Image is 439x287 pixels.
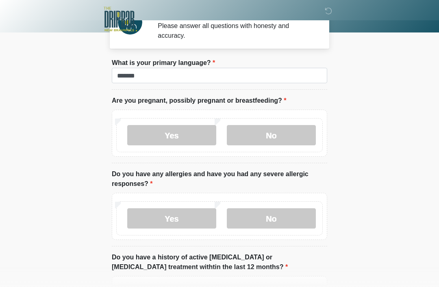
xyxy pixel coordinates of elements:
label: Yes [127,208,216,229]
label: What is your primary language? [112,58,215,68]
label: Yes [127,125,216,145]
label: Are you pregnant, possibly pregnant or breastfeeding? [112,96,286,106]
label: Do you have any allergies and have you had any severe allergic responses? [112,169,327,189]
label: Do you have a history of active [MEDICAL_DATA] or [MEDICAL_DATA] treatment withtin the last 12 mo... [112,252,327,272]
label: No [227,125,316,145]
img: The DRIPBaR - New Braunfels Logo [104,6,135,32]
label: No [227,208,316,229]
